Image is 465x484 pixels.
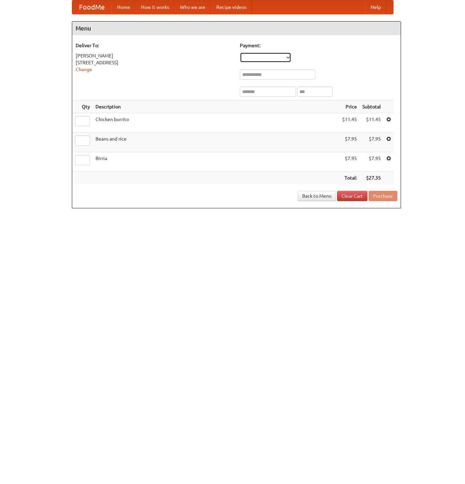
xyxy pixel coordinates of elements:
td: $7.95 [339,152,360,172]
a: Home [112,0,135,14]
td: $11.45 [360,113,384,133]
a: Recipe videos [211,0,252,14]
a: Change [76,67,92,72]
a: Help [365,0,386,14]
h5: Deliver To: [76,42,233,49]
td: $7.95 [360,152,384,172]
td: $7.95 [360,133,384,152]
th: Total: [339,172,360,184]
div: [PERSON_NAME] [76,52,233,59]
th: Qty [72,101,93,113]
td: $7.95 [339,133,360,152]
th: $27.35 [360,172,384,184]
td: $11.45 [339,113,360,133]
td: Birria [93,152,339,172]
a: FoodMe [72,0,112,14]
h4: Menu [72,22,401,35]
td: Beans and rice [93,133,339,152]
a: Back to Menu [298,191,336,201]
th: Price [339,101,360,113]
a: Clear Cart [337,191,367,201]
button: Purchase [369,191,397,201]
div: [STREET_ADDRESS] [76,59,233,66]
h5: Payment: [240,42,397,49]
th: Subtotal [360,101,384,113]
a: How it works [135,0,175,14]
th: Description [93,101,339,113]
a: Who we are [175,0,211,14]
td: Chicken burrito [93,113,339,133]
